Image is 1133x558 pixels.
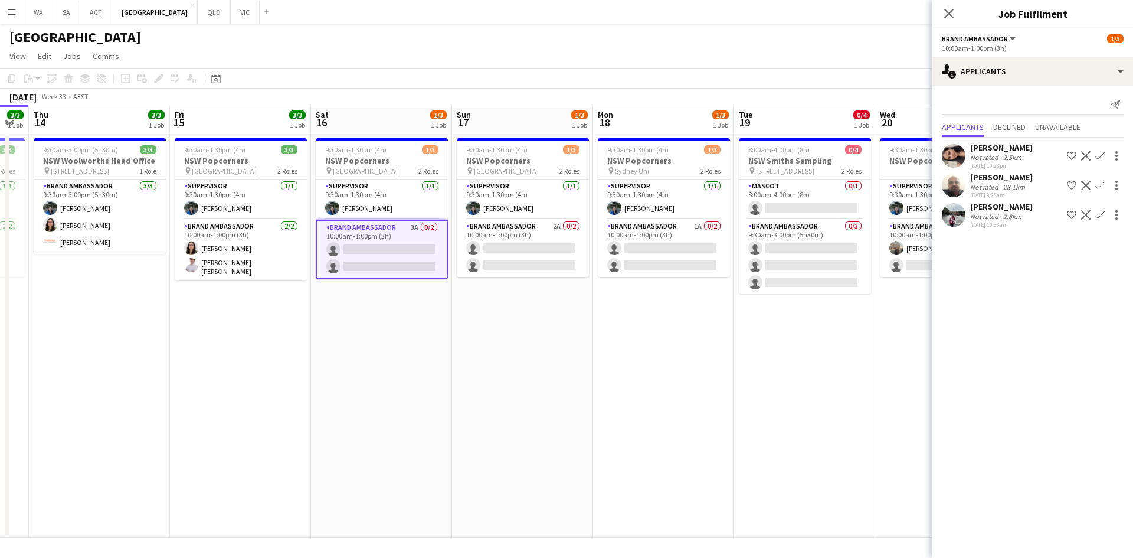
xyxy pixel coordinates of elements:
div: AEST [73,92,89,101]
span: 1/3 [1107,34,1124,43]
div: [DATE] 9:28am [970,191,1033,199]
div: Not rated [970,182,1001,191]
div: [DATE] [9,91,37,103]
div: Not rated [970,153,1001,162]
div: 10:00am-1:00pm (3h) [942,44,1124,53]
h1: [GEOGRAPHIC_DATA] [9,28,141,46]
div: Applicants [932,57,1133,86]
div: Not rated [970,212,1001,221]
h3: Job Fulfilment [932,6,1133,21]
button: SA [53,1,80,24]
span: Unavailable [1035,123,1080,131]
div: [PERSON_NAME] [970,172,1033,182]
span: View [9,51,26,61]
button: [GEOGRAPHIC_DATA] [112,1,198,24]
button: Brand Ambassador [942,34,1017,43]
button: ACT [80,1,112,24]
button: VIC [231,1,260,24]
a: View [5,48,31,64]
a: Jobs [58,48,86,64]
div: [PERSON_NAME] [970,142,1033,153]
button: WA [24,1,53,24]
span: Jobs [63,51,81,61]
div: [PERSON_NAME] [970,201,1033,212]
div: 28.1km [1001,182,1027,191]
div: 2.5km [1001,153,1024,162]
span: Declined [993,123,1026,131]
span: Comms [93,51,119,61]
div: 2.8km [1001,212,1024,221]
span: Edit [38,51,51,61]
div: [DATE] 10:23pm [970,162,1033,169]
span: Brand Ambassador [942,34,1008,43]
a: Edit [33,48,56,64]
span: Applicants [942,123,984,131]
div: [DATE] 10:33am [970,221,1033,229]
button: QLD [198,1,231,24]
a: Comms [88,48,124,64]
span: Week 33 [39,92,68,101]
